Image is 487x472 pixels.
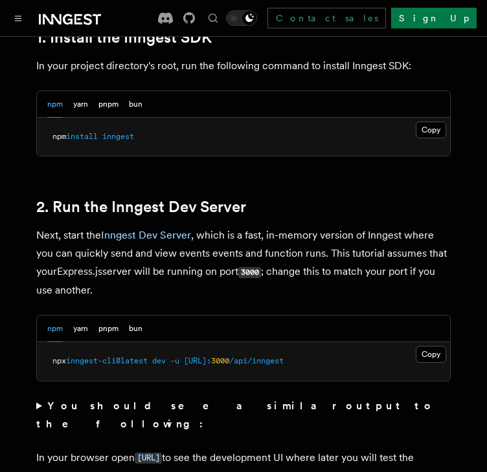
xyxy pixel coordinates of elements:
[98,91,119,118] button: pnpm
[152,356,166,365] span: dev
[416,122,446,138] button: Copy
[129,316,142,342] button: bun
[36,226,451,299] p: Next, start the , which is a fast, in-memory version of Inngest where you can quickly send and vi...
[10,10,26,26] button: Toggle navigation
[36,400,435,430] strong: You should see a similar output to the following:
[238,267,261,278] code: 3000
[416,346,446,363] button: Copy
[184,356,211,365] span: [URL]:
[36,28,212,47] a: 1. Install the Inngest SDK
[73,316,88,342] button: yarn
[47,91,63,118] button: npm
[205,10,221,26] button: Find something...
[229,356,284,365] span: /api/inngest
[98,316,119,342] button: pnpm
[73,91,88,118] button: yarn
[66,356,148,365] span: inngest-cli@latest
[52,132,66,141] span: npm
[36,57,451,75] p: In your project directory's root, run the following command to install Inngest SDK:
[36,198,246,216] a: 2. Run the Inngest Dev Server
[36,397,451,433] summary: You should see a similar output to the following:
[129,91,142,118] button: bun
[52,356,66,365] span: npx
[267,8,386,28] a: Contact sales
[47,316,63,342] button: npm
[135,453,162,464] code: [URL]
[170,356,179,365] span: -u
[226,10,257,26] button: Toggle dark mode
[102,132,134,141] span: inngest
[101,229,191,241] a: Inngest Dev Server
[391,8,477,28] a: Sign Up
[66,132,98,141] span: install
[211,356,229,365] span: 3000
[135,451,162,464] a: [URL]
